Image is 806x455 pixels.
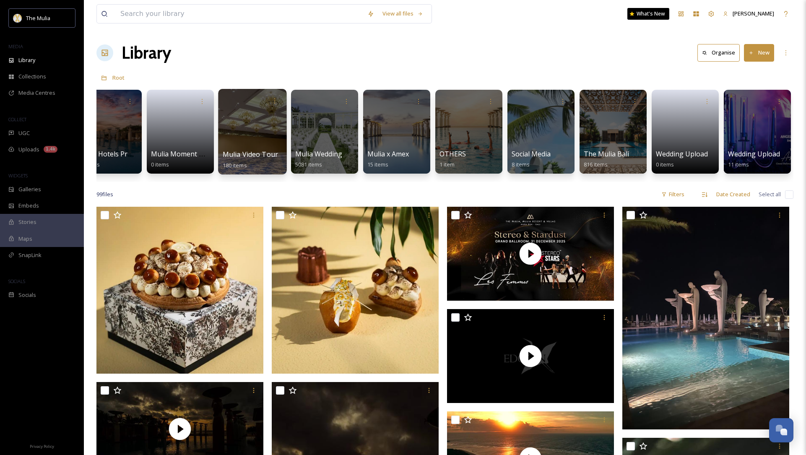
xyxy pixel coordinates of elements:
span: Social Media [512,149,551,159]
span: 180 items [223,161,247,169]
span: [PERSON_NAME] [733,10,774,17]
span: Library [18,56,35,64]
a: What's New [627,8,669,20]
span: Collections [18,73,46,81]
span: Uploads [18,146,39,153]
span: Embeds [18,202,39,210]
span: 1 item [439,161,455,168]
span: 816 items [584,161,608,168]
img: thumbnail [447,207,614,301]
a: Privacy Policy [30,441,54,451]
a: Mulia x Amex15 items [367,150,409,168]
span: Maps [18,235,32,243]
span: Mulia Video Tour [223,150,278,159]
a: The Mulia Bali816 items [584,150,629,168]
img: mulia_logo.png [13,14,22,22]
img: Saint Honoré.JPG [96,207,263,374]
span: COLLECT [8,116,26,122]
span: The Mulia [26,14,50,22]
a: OTHERS1 item [439,150,466,168]
span: Wedding Upload [656,149,708,159]
button: Organise [697,44,740,61]
div: Filters [657,186,689,203]
a: Mulia Wedding5081 items [295,150,342,168]
a: Root [112,73,125,83]
span: Socials [18,291,36,299]
span: Mulia Moment Upload [151,149,221,159]
a: View all files [378,5,427,22]
input: Search your library [116,5,363,23]
img: ext_1756884781.774387_gnatrix69@gmail.com-IMG_0233.jpeg [622,207,789,429]
span: Stories [18,218,36,226]
span: Galleries [18,185,41,193]
div: Date Created [712,186,754,203]
span: 15 items [367,161,388,168]
div: 1.4k [44,146,57,153]
img: thumbnail [447,309,614,403]
span: OTHERS [439,149,466,159]
a: Mulia Moment Upload0 items [151,150,221,168]
span: 99 file s [96,190,113,198]
a: Mulia Hotels Press Kit47 items [79,150,148,168]
span: SOCIALS [8,278,25,284]
button: New [744,44,774,61]
span: Mulia x Amex [367,149,409,159]
span: WIDGETS [8,172,28,179]
span: 8 items [512,161,530,168]
a: Social Media8 items [512,150,551,168]
span: 0 items [656,161,674,168]
button: Open Chat [769,418,793,442]
img: Petits Gâteaux Collection.JPG [272,207,439,374]
a: Mulia Video Tour180 items [223,151,278,169]
a: Library [122,40,171,65]
a: [PERSON_NAME] [719,5,778,22]
a: Wedding Upload0 items [656,150,708,168]
span: Privacy Policy [30,444,54,449]
span: The Mulia Bali [584,149,629,159]
a: Organise [697,44,744,61]
span: Mulia Hotels Press Kit [79,149,148,159]
span: MEDIA [8,43,23,49]
span: Root [112,74,125,81]
span: 5081 items [295,161,322,168]
span: UGC [18,129,30,137]
span: Mulia Wedding [295,149,342,159]
span: Select all [759,190,781,198]
span: 11 items [728,161,749,168]
span: Media Centres [18,89,55,97]
span: SnapLink [18,251,42,259]
span: 0 items [151,161,169,168]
